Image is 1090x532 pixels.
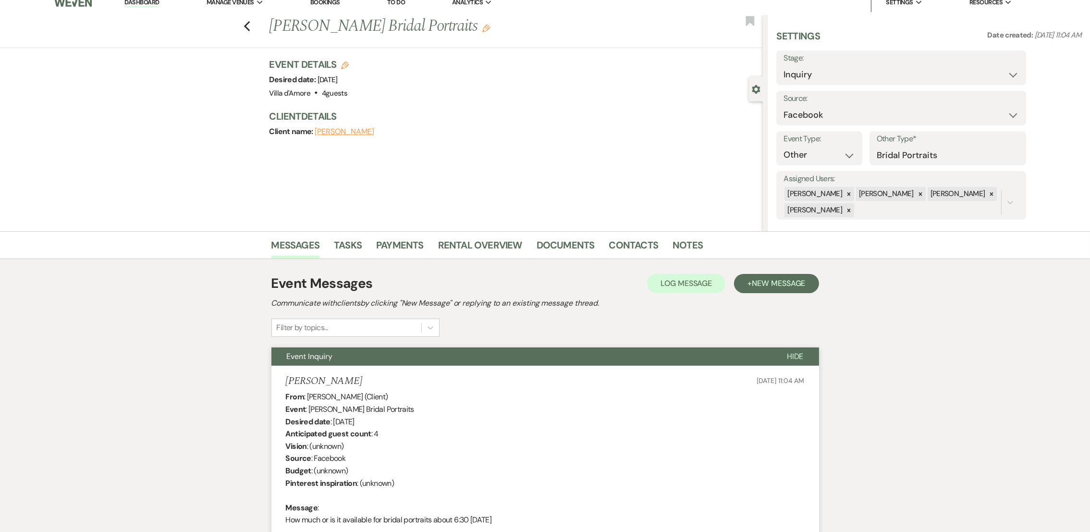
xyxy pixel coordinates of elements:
[269,88,311,98] span: Villa d'Amore
[286,453,311,463] b: Source
[286,503,318,513] b: Message
[286,404,306,414] b: Event
[269,15,661,38] h1: [PERSON_NAME] Bridal Portraits
[269,126,315,136] span: Client name:
[277,322,328,334] div: Filter by topics...
[271,273,373,294] h1: Event Messages
[784,187,844,201] div: [PERSON_NAME]
[784,92,1019,106] label: Source:
[322,88,348,98] span: 4 guests
[877,132,1019,146] label: Other Type*
[757,376,805,385] span: [DATE] 11:04 AM
[752,84,760,93] button: Close lead details
[734,274,819,293] button: +New Message
[286,441,307,451] b: Vision
[772,347,819,366] button: Hide
[537,237,595,259] a: Documents
[271,297,819,309] h2: Communicate with clients by clicking "New Message" or replying to an existing message thread.
[928,187,987,201] div: [PERSON_NAME]
[269,58,349,71] h3: Event Details
[776,29,820,50] h3: Settings
[286,392,304,402] b: From
[318,75,338,85] span: [DATE]
[787,351,804,361] span: Hide
[269,110,754,123] h3: Client Details
[315,128,374,136] button: [PERSON_NAME]
[784,132,855,146] label: Event Type:
[661,278,712,288] span: Log Message
[376,237,424,259] a: Payments
[784,51,1019,65] label: Stage:
[752,278,805,288] span: New Message
[784,172,1019,186] label: Assigned Users:
[673,237,703,259] a: Notes
[286,417,331,427] b: Desired date
[269,74,318,85] span: Desired date:
[334,237,362,259] a: Tasks
[609,237,659,259] a: Contacts
[287,351,333,361] span: Event Inquiry
[856,187,915,201] div: [PERSON_NAME]
[286,478,357,488] b: Pinterest inspiration
[647,274,725,293] button: Log Message
[784,203,844,217] div: [PERSON_NAME]
[286,466,311,476] b: Budget
[286,429,371,439] b: Anticipated guest count
[1035,30,1081,40] span: [DATE] 11:04 AM
[286,375,362,387] h5: [PERSON_NAME]
[271,347,772,366] button: Event Inquiry
[438,237,522,259] a: Rental Overview
[271,237,320,259] a: Messages
[988,30,1035,40] span: Date created:
[482,24,490,32] button: Edit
